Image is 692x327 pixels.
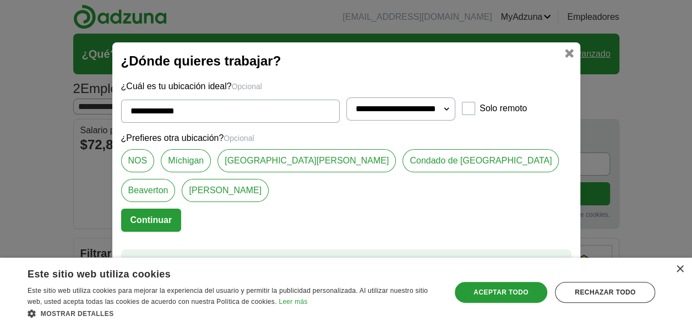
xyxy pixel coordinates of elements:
a: Leer más, abre una nueva ventana [279,298,307,306]
span: Opcional [224,134,254,143]
a: Saltar ❯ [532,256,564,269]
div: Este sitio web utiliza cookies [28,264,411,281]
div: Cerrar [675,265,684,274]
a: NOS [121,149,155,172]
div: Aceptar todo [455,282,548,303]
button: Continuar [121,209,182,232]
span: Este sitio web utiliza cookies para mejorar la experiencia del usuario y permitir la publicidad p... [28,287,428,306]
div: Rechazar todo [555,282,655,303]
a: ❮ Volver [128,256,162,269]
span: Opcional [232,82,262,91]
p: ¿Prefieres otra ubicación? [121,132,571,145]
p: ¿Cuál es tu ubicación ideal? [121,80,571,93]
span: Mostrar detalles [41,310,114,318]
h2: ¿Dónde quieres trabajar? [121,51,571,71]
a: Beaverton [121,179,176,202]
div: Mostrar detalles [28,308,438,319]
a: [GEOGRAPHIC_DATA][PERSON_NAME] [217,149,396,172]
a: [PERSON_NAME] [182,179,269,202]
label: Solo remoto [480,102,527,115]
a: Condado de [GEOGRAPHIC_DATA] [402,149,559,172]
a: Míchigan [161,149,211,172]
